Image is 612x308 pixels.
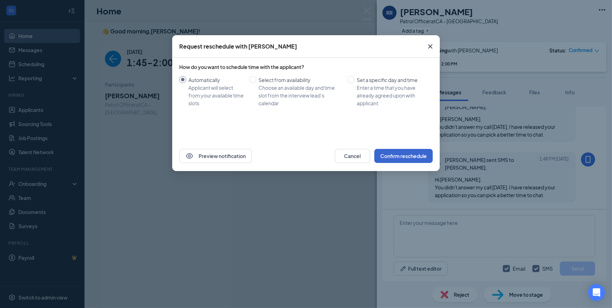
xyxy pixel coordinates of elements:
div: Applicant will select from your available time slots [188,84,244,107]
div: Automatically [188,76,244,84]
div: Request reschedule with [PERSON_NAME] [179,43,297,50]
button: Cancel [335,149,370,163]
button: EyePreview notification [179,149,252,163]
button: Confirm reschedule [374,149,433,163]
svg: Cross [426,42,435,51]
div: Choose an available day and time slot from the interview lead’s calendar [258,84,342,107]
div: Set a specific day and time [357,76,427,84]
button: Close [421,35,440,58]
div: How do you want to schedule time with the applicant? [179,63,433,70]
div: Enter a time that you have already agreed upon with applicant [357,84,427,107]
div: Select from availability [258,76,342,84]
div: Open Intercom Messenger [588,284,605,301]
svg: Eye [185,152,194,160]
